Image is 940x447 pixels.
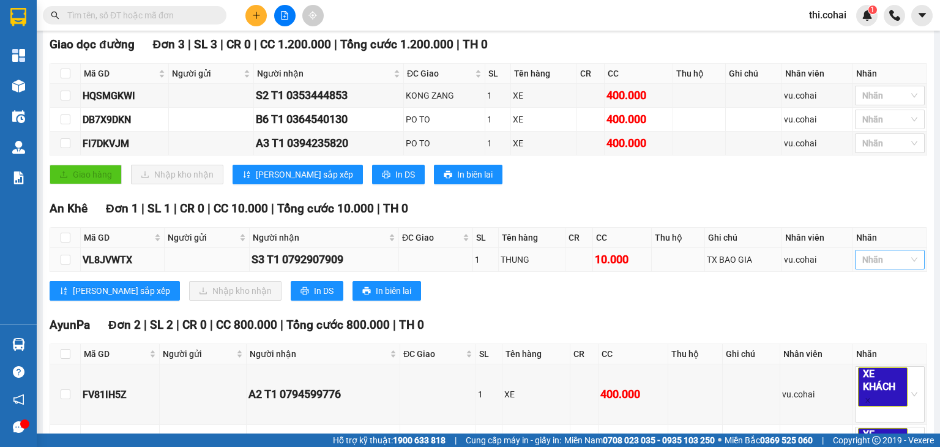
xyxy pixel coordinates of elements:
[233,165,363,184] button: sort-ascending[PERSON_NAME] sắp xếp
[362,287,371,296] span: printer
[12,80,25,92] img: warehouse-icon
[188,37,191,51] span: |
[725,434,813,447] span: Miền Bắc
[141,201,144,216] span: |
[606,87,670,104] div: 400.000
[870,6,875,14] span: 1
[444,170,452,180] span: printer
[182,318,207,332] span: CR 0
[12,110,25,123] img: warehouse-icon
[84,231,152,244] span: Mã GD
[194,37,217,51] span: SL 3
[872,436,881,445] span: copyright
[726,64,781,84] th: Ghi chú
[286,318,390,332] span: Tổng cước 800.000
[603,435,715,445] strong: 0708 023 035 - 0935 103 250
[917,10,928,21] span: caret-down
[911,5,933,26] button: caret-down
[250,347,387,361] span: Người nhận
[606,111,670,128] div: 400.000
[707,253,780,266] div: TX BAO GIA
[253,231,386,244] span: Người nhận
[172,67,241,80] span: Người gửi
[280,11,289,20] span: file-add
[475,253,496,266] div: 1
[83,112,166,127] div: DB7X9DKN
[593,228,652,248] th: CC
[67,9,212,22] input: Tìm tên, số ĐT hoặc mã đơn
[81,364,160,425] td: FV81IH5Z
[59,287,68,296] span: sort-ascending
[513,89,575,102] div: XE
[10,8,26,26] img: logo-vxr
[12,338,25,351] img: warehouse-icon
[83,252,162,268] div: VL8JVWTX
[784,253,851,266] div: vu.cohai
[108,318,141,332] span: Đơn 2
[13,366,24,378] span: question-circle
[760,435,813,445] strong: 0369 525 060
[784,137,851,150] div: vu.cohai
[577,64,605,84] th: CR
[334,37,337,51] span: |
[889,10,900,21] img: phone-icon
[782,64,853,84] th: Nhân viên
[277,201,374,216] span: Tổng cước 10.000
[271,201,274,216] span: |
[652,228,705,248] th: Thu hộ
[406,113,483,126] div: PO TO
[248,386,398,403] div: A2 T1 0794599776
[487,89,509,102] div: 1
[668,344,723,364] th: Thu hộ
[478,388,500,401] div: 1
[406,89,483,102] div: KONG ZANG
[382,170,390,180] span: printer
[81,132,169,156] td: FI7DKVJM
[782,388,851,401] div: vu.cohai
[180,201,204,216] span: CR 0
[144,318,147,332] span: |
[383,201,408,216] span: TH 0
[511,64,577,84] th: Tên hàng
[131,165,223,184] button: downloadNhập kho nhận
[570,344,599,364] th: CR
[407,67,472,80] span: ĐC Giao
[377,201,380,216] span: |
[210,318,213,332] span: |
[485,64,511,84] th: SL
[504,388,568,401] div: XE
[12,141,25,154] img: warehouse-icon
[242,170,251,180] span: sort-ascending
[81,84,169,108] td: HQSMGKWI
[12,171,25,184] img: solution-icon
[340,37,453,51] span: Tổng cước 1.200.000
[13,421,24,433] span: message
[314,284,334,298] span: In DS
[784,89,851,102] div: vu.cohai
[254,37,257,51] span: |
[868,6,877,14] sup: 1
[393,318,396,332] span: |
[434,165,502,184] button: printerIn biên lai
[256,87,401,104] div: S2 T1 0353444853
[168,231,237,244] span: Người gửi
[50,281,180,301] button: sort-ascending[PERSON_NAME] sắp xếp
[402,231,460,244] span: ĐC Giao
[476,344,502,364] th: SL
[50,165,122,184] button: uploadGiao hàng
[501,253,563,266] div: THUNG
[352,281,421,301] button: printerIn biên lai
[50,201,88,216] span: An Khê
[83,88,166,103] div: HQSMGKWI
[780,344,853,364] th: Nhân viên
[73,284,170,298] span: [PERSON_NAME] sắp xếp
[822,434,824,447] span: |
[50,318,90,332] span: AyunPa
[466,434,561,447] span: Cung cấp máy in - giấy in:
[513,137,575,150] div: XE
[606,135,670,152] div: 400.000
[499,228,565,248] th: Tên hàng
[84,67,156,80] span: Mã GD
[50,37,135,51] span: Giao dọc đường
[856,231,923,244] div: Nhãn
